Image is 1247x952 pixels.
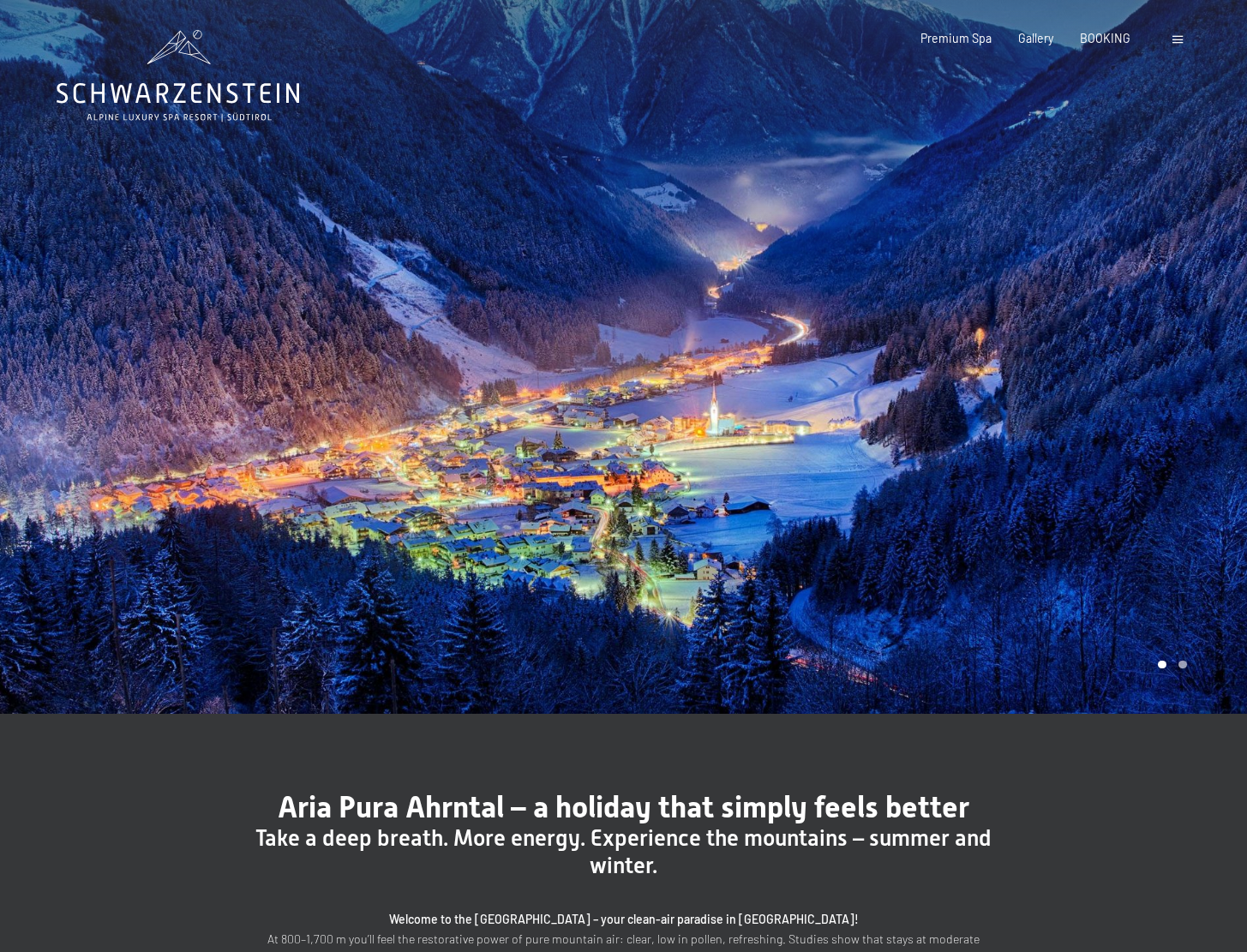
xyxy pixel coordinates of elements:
span: Aria Pura Ahrntal – a holiday that simply feels better [278,789,969,824]
span: Take a deep breath. More energy. Experience the mountains – summer and winter. [255,825,992,878]
div: Carousel Page 2 [1178,661,1187,669]
div: Carousel Pagination [1152,661,1186,669]
div: Carousel Page 1 (Current Slide) [1158,661,1166,669]
a: Gallery [1018,31,1053,45]
strong: Welcome to the [GEOGRAPHIC_DATA] – your clean-air paradise in [GEOGRAPHIC_DATA]! [389,912,859,926]
a: Premium Spa [920,31,992,45]
a: BOOKING [1080,31,1130,45]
